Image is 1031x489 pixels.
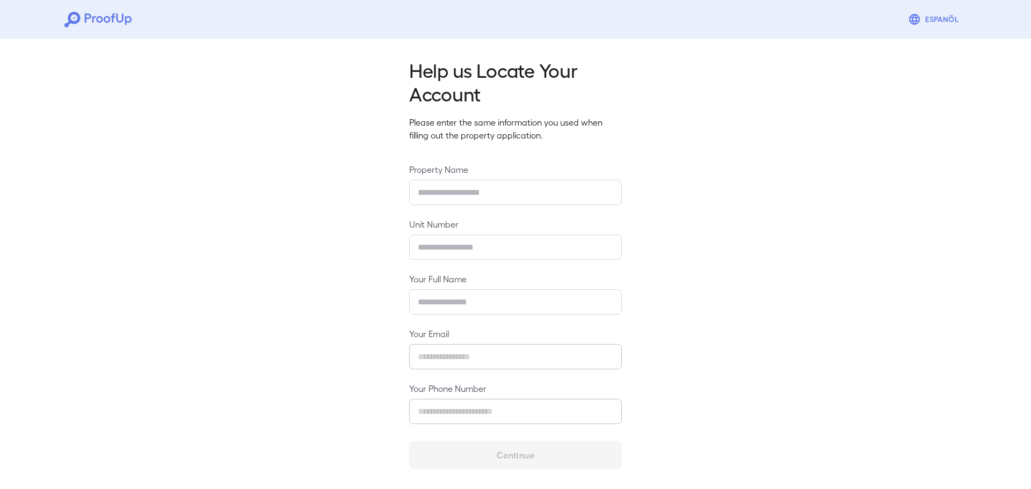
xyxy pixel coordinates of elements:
[409,116,622,142] p: Please enter the same information you used when filling out the property application.
[409,382,622,395] label: Your Phone Number
[409,327,622,340] label: Your Email
[409,58,622,105] h2: Help us Locate Your Account
[904,9,967,30] button: Espanõl
[409,218,622,230] label: Unit Number
[409,273,622,285] label: Your Full Name
[409,163,622,176] label: Property Name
